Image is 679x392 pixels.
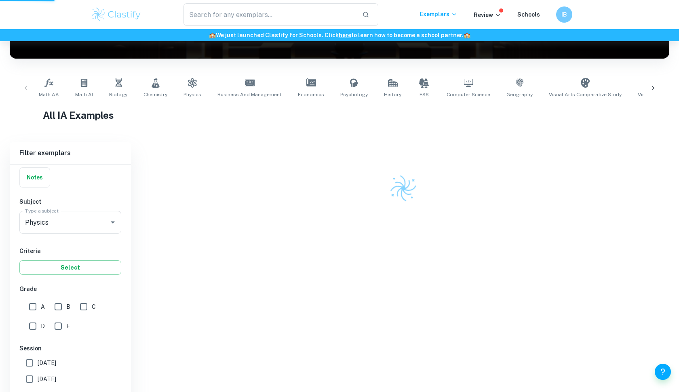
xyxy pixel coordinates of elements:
h6: Filter exemplars [10,142,131,164]
span: Geography [506,91,533,98]
input: Search for any exemplars... [183,3,356,26]
h6: We just launched Clastify for Schools. Click to learn how to become a school partner. [2,31,677,40]
span: Biology [109,91,127,98]
span: 🏫 [464,32,470,38]
h6: Session [19,344,121,353]
span: History [384,91,401,98]
span: A [41,302,45,311]
h6: IB [560,10,569,19]
button: Open [107,217,118,228]
label: Type a subject [25,207,59,214]
span: Chemistry [143,91,167,98]
a: here [339,32,351,38]
span: C [92,302,96,311]
span: Business and Management [217,91,282,98]
span: ESS [420,91,429,98]
span: Math AA [39,91,59,98]
a: Schools [517,11,540,18]
h6: Grade [19,285,121,293]
span: Physics [183,91,201,98]
span: B [66,302,70,311]
h6: Subject [19,197,121,206]
span: [DATE] [38,375,56,384]
button: IB [556,6,572,23]
span: E [66,322,70,331]
span: Visual Arts Comparative Study [549,91,622,98]
button: Help and Feedback [655,364,671,380]
span: Economics [298,91,324,98]
span: 🏫 [209,32,216,38]
img: Clastify logo [388,173,419,204]
span: Math AI [75,91,93,98]
p: Review [474,11,501,19]
button: Notes [20,168,50,187]
h1: All IA Examples [43,108,637,122]
h6: Criteria [19,247,121,255]
span: Computer Science [447,91,490,98]
img: Clastify logo [91,6,142,23]
button: Select [19,260,121,275]
span: [DATE] [38,358,56,367]
span: D [41,322,45,331]
span: Psychology [340,91,368,98]
p: Exemplars [420,10,458,19]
